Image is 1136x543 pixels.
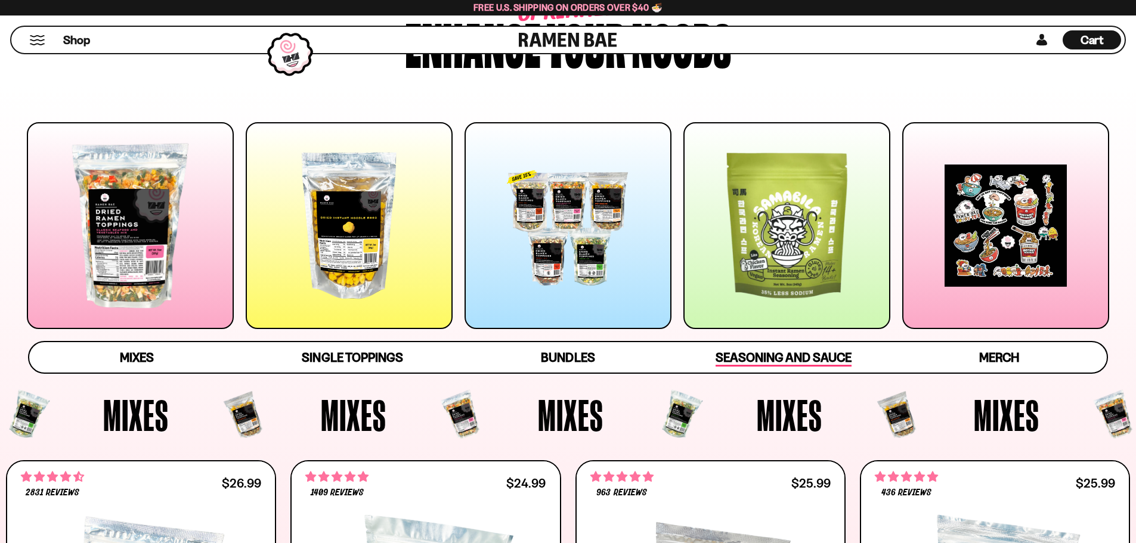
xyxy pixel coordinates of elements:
[875,469,938,485] span: 4.76 stars
[974,393,1039,437] span: Mixes
[1076,477,1115,489] div: $25.99
[547,14,626,70] div: your
[596,488,646,498] span: 963 reviews
[26,488,79,498] span: 2831 reviews
[541,350,595,365] span: Bundles
[29,35,45,45] button: Mobile Menu Trigger
[222,477,261,489] div: $26.99
[1081,33,1104,47] span: Cart
[791,477,831,489] div: $25.99
[311,488,364,498] span: 1409 reviews
[305,469,369,485] span: 4.76 stars
[63,30,90,49] a: Shop
[632,14,731,70] div: noods
[21,469,84,485] span: 4.68 stars
[405,14,541,70] div: Enhance
[1063,27,1121,53] div: Cart
[244,342,460,373] a: Single Toppings
[757,393,822,437] span: Mixes
[676,342,891,373] a: Seasoning and Sauce
[538,393,603,437] span: Mixes
[590,469,654,485] span: 4.75 stars
[473,2,663,13] span: Free U.S. Shipping on Orders over $40 🍜
[716,350,851,367] span: Seasoning and Sauce
[321,393,386,437] span: Mixes
[63,32,90,48] span: Shop
[120,350,154,365] span: Mixes
[506,477,546,489] div: $24.99
[302,350,403,365] span: Single Toppings
[460,342,676,373] a: Bundles
[103,393,169,437] span: Mixes
[29,342,244,373] a: Mixes
[881,488,931,498] span: 436 reviews
[979,350,1019,365] span: Merch
[892,342,1107,373] a: Merch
